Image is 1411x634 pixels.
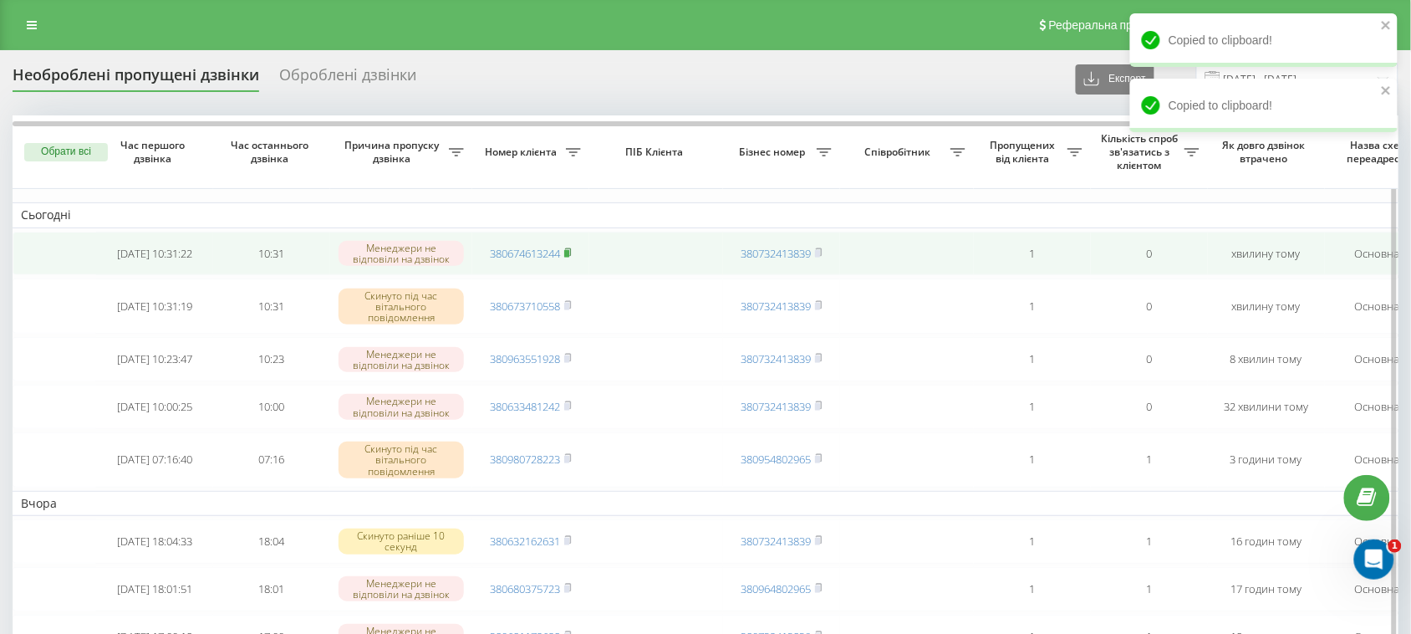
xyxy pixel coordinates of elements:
[1208,432,1325,488] td: 3 години тому
[1076,64,1154,95] button: Експорт
[339,442,464,478] div: Скинуто під час вітального повідомлення
[974,279,1091,334] td: 1
[339,289,464,325] div: Скинуто під час вітального повідомлення
[741,399,811,414] a: 380732413839
[741,534,811,549] a: 380732413839
[490,299,560,314] a: 380673710558
[741,452,811,467] a: 380954802965
[1091,432,1208,488] td: 1
[213,232,330,276] td: 10:31
[339,347,464,372] div: Менеджери не відповіли на дзвінок
[1049,18,1172,32] span: Реферальна програма
[1091,519,1208,564] td: 1
[490,399,560,414] a: 380633481242
[96,567,213,611] td: [DATE] 18:01:51
[490,581,560,596] a: 380680375723
[13,66,259,92] div: Необроблені пропущені дзвінки
[339,529,464,554] div: Скинуто раніше 10 секунд
[1381,18,1393,34] button: close
[481,146,566,159] span: Номер клієнта
[974,337,1091,381] td: 1
[24,143,108,161] button: Обрати всі
[339,139,449,165] span: Причина пропуску дзвінка
[213,519,330,564] td: 18:04
[1091,385,1208,429] td: 0
[213,432,330,488] td: 07:16
[1208,279,1325,334] td: хвилину тому
[490,351,560,366] a: 380963551928
[731,146,817,159] span: Бізнес номер
[96,432,213,488] td: [DATE] 07:16:40
[1208,337,1325,381] td: 8 хвилин тому
[213,385,330,429] td: 10:00
[741,581,811,596] a: 380964802965
[339,394,464,419] div: Менеджери не відповіли на дзвінок
[213,279,330,334] td: 10:31
[213,567,330,611] td: 18:01
[1091,232,1208,276] td: 0
[1208,519,1325,564] td: 16 годин тому
[1354,539,1394,580] iframe: Intercom live chat
[1208,567,1325,611] td: 17 годин тому
[1091,279,1208,334] td: 0
[339,241,464,266] div: Менеджери не відповіли на дзвінок
[96,337,213,381] td: [DATE] 10:23:47
[96,519,213,564] td: [DATE] 18:04:33
[741,299,811,314] a: 380732413839
[339,576,464,601] div: Менеджери не відповіли на дзвінок
[1099,132,1184,171] span: Кількість спроб зв'язатись з клієнтом
[96,279,213,334] td: [DATE] 10:31:19
[1381,84,1393,100] button: close
[848,146,950,159] span: Співробітник
[213,337,330,381] td: 10:23
[227,139,317,165] span: Час останнього дзвінка
[974,519,1091,564] td: 1
[1091,567,1208,611] td: 1
[1130,79,1398,132] div: Copied to clipboard!
[1091,337,1208,381] td: 0
[490,534,560,549] a: 380632162631
[1388,539,1402,553] span: 1
[490,246,560,261] a: 380674613244
[974,385,1091,429] td: 1
[974,232,1091,276] td: 1
[982,139,1067,165] span: Пропущених від клієнта
[604,146,709,159] span: ПІБ Клієнта
[490,452,560,467] a: 380980728223
[1130,13,1398,67] div: Copied to clipboard!
[96,385,213,429] td: [DATE] 10:00:25
[110,139,200,165] span: Час першого дзвінка
[96,232,213,276] td: [DATE] 10:31:22
[741,351,811,366] a: 380732413839
[1208,385,1325,429] td: 32 хвилини тому
[974,432,1091,488] td: 1
[974,567,1091,611] td: 1
[1208,232,1325,276] td: хвилину тому
[1221,139,1312,165] span: Як довго дзвінок втрачено
[279,66,416,92] div: Оброблені дзвінки
[741,246,811,261] a: 380732413839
